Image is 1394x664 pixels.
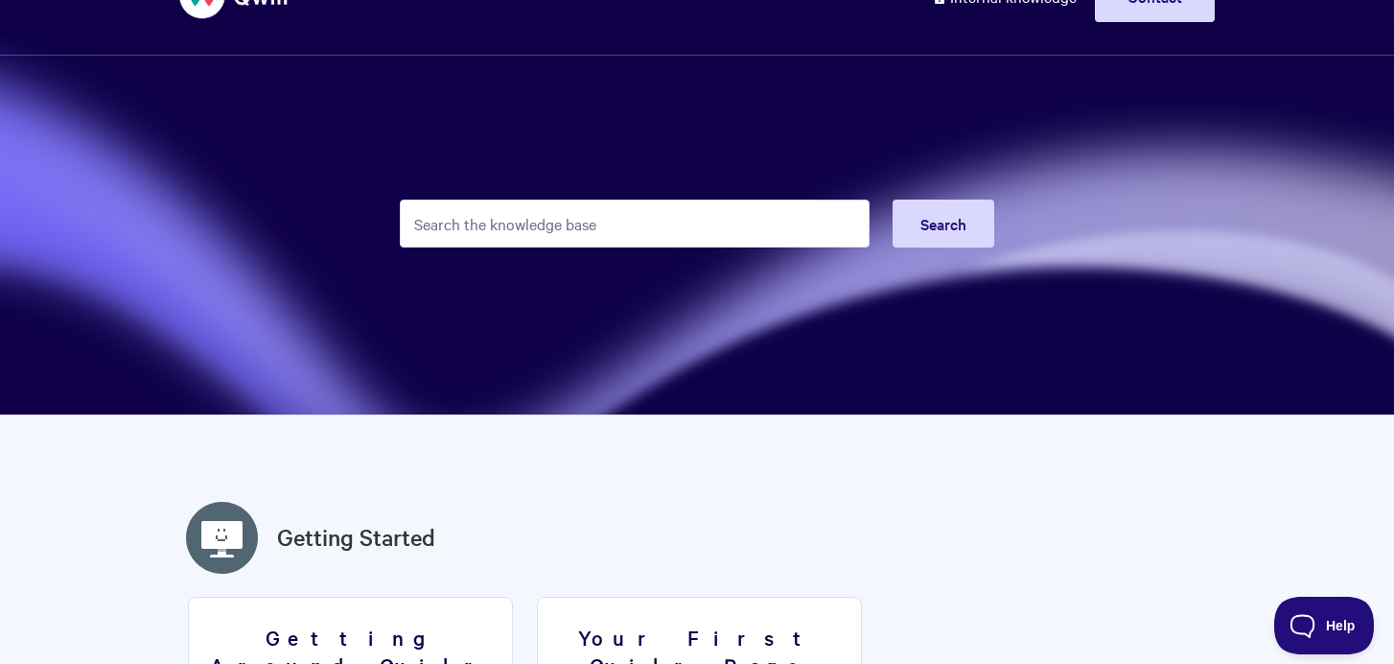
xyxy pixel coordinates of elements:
[893,200,994,248] button: Search
[920,213,966,234] span: Search
[400,200,870,248] input: Search the knowledge base
[1274,597,1375,654] iframe: Toggle Customer Support
[277,520,435,555] a: Getting Started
